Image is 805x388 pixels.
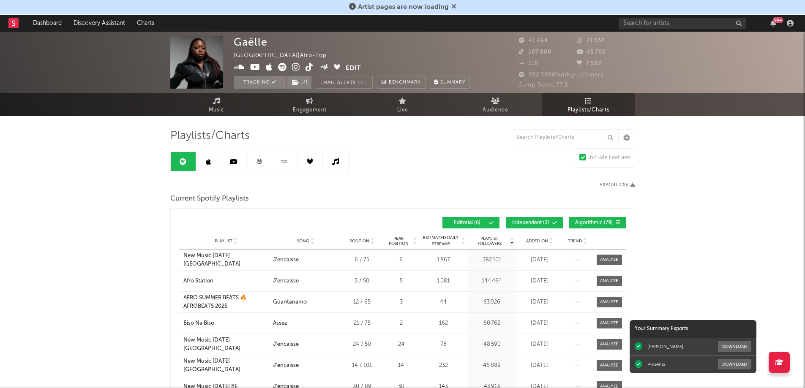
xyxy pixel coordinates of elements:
button: Download [718,359,751,369]
div: 6 / 75 [343,256,381,264]
span: Estimated Daily Streams [421,235,461,247]
div: J'encaisse [273,340,299,349]
div: 46 889 [470,361,514,370]
button: Algorithmic(79) [569,217,626,228]
div: [DATE] [518,361,561,370]
div: 1 081 [421,277,466,285]
div: 144 464 [470,277,514,285]
span: Summary [440,80,465,85]
span: Music [209,105,224,115]
span: Playlists/Charts [568,105,609,115]
div: Afro Station [183,277,213,285]
span: 45 700 [577,49,606,55]
div: 14 [385,361,417,370]
span: Peak Position [385,236,412,246]
span: 41 464 [519,38,548,43]
div: [PERSON_NAME] [647,344,683,350]
span: Benchmark [389,78,421,88]
a: Discovery Assistant [68,15,131,32]
button: Tracking [234,76,287,89]
div: [DATE] [518,319,561,328]
a: Live [356,93,449,116]
a: Afro Station [183,277,269,285]
div: 21 / 75 [343,319,381,328]
span: Dismiss [451,4,456,11]
div: [DATE] [518,277,561,285]
div: 48 590 [470,340,514,349]
div: [DATE] [518,298,561,307]
span: ( 3 ) [287,76,312,89]
a: Charts [131,15,160,32]
button: 99+ [770,20,776,27]
span: Audience [483,105,508,115]
button: Editorial(6) [442,217,499,228]
a: New Music [DATE] [GEOGRAPHIC_DATA] [183,252,269,268]
div: 5 / 50 [343,277,381,285]
span: Playlist Followers [470,236,509,246]
a: AFRO SUMMER BEATS 🔥 AFROBEATS 2025 [183,294,269,310]
div: 382 101 [470,256,514,264]
div: Biso Na Biso [183,319,214,328]
div: 24 / 50 [343,340,381,349]
button: Export CSV [600,182,635,187]
span: Added On [526,239,548,244]
div: Gaëlle [234,36,267,48]
span: Trend [568,239,582,244]
a: Dashboard [27,15,68,32]
a: New Music [DATE] [GEOGRAPHIC_DATA] [183,357,269,374]
span: Current Spotify Playlists [170,194,249,204]
a: Benchmark [377,76,426,89]
button: Edit [346,63,361,73]
span: Position [349,239,369,244]
span: Editorial ( 6 ) [448,220,487,225]
span: Engagement [293,105,327,115]
div: 232 [421,361,466,370]
span: Playlist [215,239,232,244]
button: (3) [287,76,311,89]
div: 78 [421,340,466,349]
em: Off [358,81,368,85]
div: Your Summary Exports [630,320,756,338]
div: Guantanamo [273,298,307,307]
div: 24 [385,340,417,349]
span: Algorithmic ( 79 ) [575,220,614,225]
button: Summary [430,76,470,89]
button: Independent(3) [506,217,563,228]
a: New Music [DATE] [GEOGRAPHIC_DATA] [183,336,269,353]
div: Phoenix [647,361,665,367]
div: 63 926 [470,298,514,307]
div: Include Features [588,153,630,163]
div: [GEOGRAPHIC_DATA] | Afro-Pop [234,51,336,61]
div: 1 867 [421,256,466,264]
span: Jump Score: 77.8 [519,82,568,88]
div: J'encaisse [273,256,299,264]
div: 3 [385,298,417,307]
input: Search for artists [619,18,746,29]
div: 44 [421,298,466,307]
div: Assez [273,319,287,328]
span: Independent ( 3 ) [511,220,550,225]
span: Playlists/Charts [170,131,250,141]
span: Song [297,239,309,244]
div: 162 [421,319,466,328]
div: J'encaisse [273,361,299,370]
span: 21 032 [577,38,605,43]
span: 107 800 [519,49,551,55]
div: 6 [385,256,417,264]
div: 14 / 101 [343,361,381,370]
a: Playlists/Charts [542,93,635,116]
div: J'encaisse [273,277,299,285]
div: 5 [385,277,417,285]
div: [DATE] [518,256,561,264]
span: 7 592 [577,61,601,66]
div: 12 / 65 [343,298,381,307]
input: Search Playlists/Charts [512,129,617,146]
div: 2 [385,319,417,328]
span: 292 086 Monthly Listeners [519,72,603,78]
span: Live [397,105,408,115]
div: 60 762 [470,319,514,328]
